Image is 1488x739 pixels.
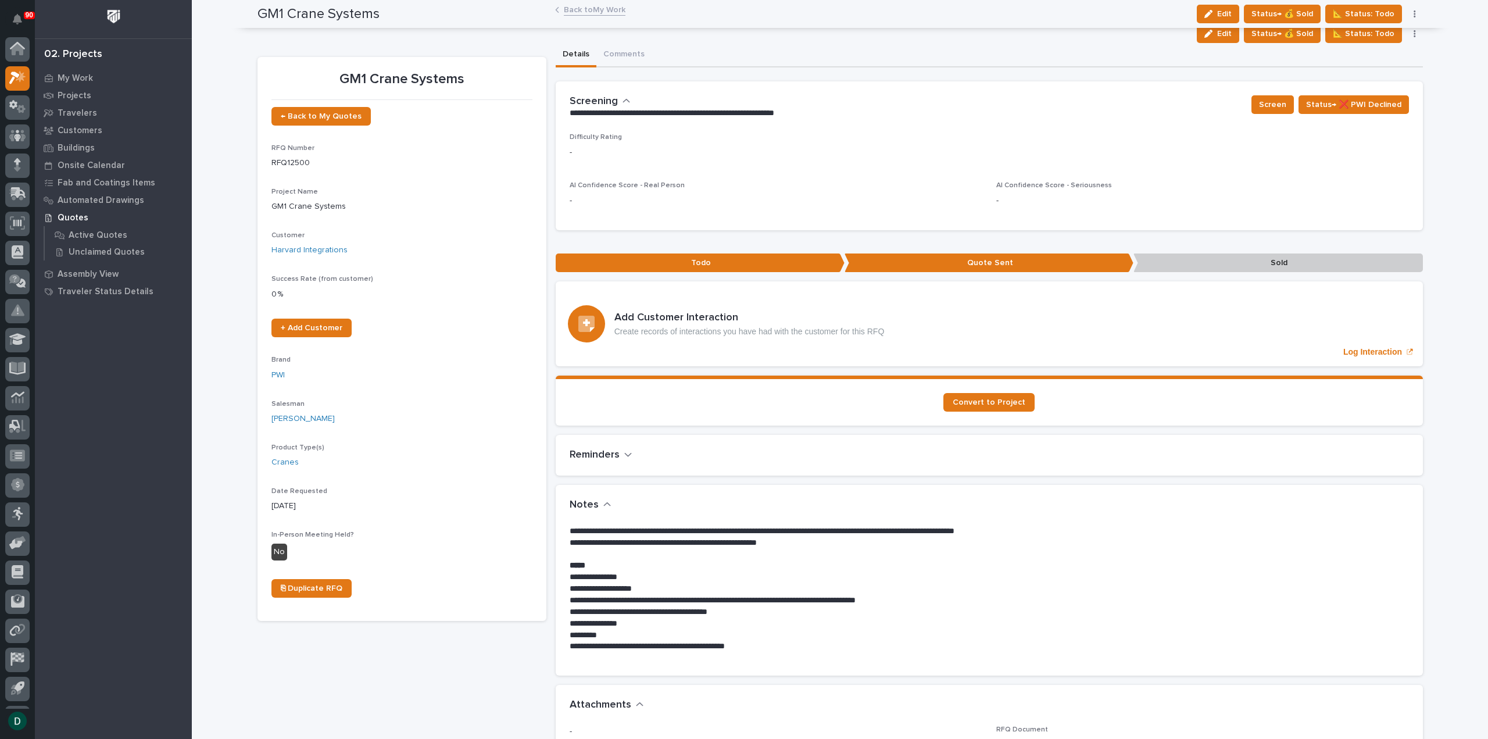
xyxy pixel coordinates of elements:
a: Traveler Status Details [35,283,192,300]
p: GM1 Crane Systems [271,71,532,88]
span: RFQ Document [996,726,1048,733]
span: Difficulty Rating [570,134,622,141]
a: [PERSON_NAME] [271,413,335,425]
span: AI Confidence Score - Seriousness [996,182,1112,189]
p: Projects [58,91,91,101]
a: PWI [271,369,285,381]
a: Cranes [271,456,299,469]
span: Status→ ❌ PWI Declined [1306,98,1401,112]
a: Fab and Coatings Items [35,174,192,191]
p: Customers [58,126,102,136]
p: Fab and Coatings Items [58,178,155,188]
a: Customers [35,122,192,139]
p: 0 % [271,288,532,301]
div: No [271,544,287,561]
a: Convert to Project [943,393,1035,412]
button: Notes [570,499,611,512]
p: Travelers [58,108,97,119]
p: Log Interaction [1343,347,1402,357]
a: Buildings [35,139,192,156]
p: Assembly View [58,269,119,280]
p: Active Quotes [69,230,127,241]
button: users-avatar [5,709,30,733]
div: Notifications90 [15,14,30,33]
a: Unclaimed Quotes [45,244,192,260]
span: Edit [1217,28,1232,39]
a: + Add Customer [271,319,352,337]
span: Success Rate (from customer) [271,276,373,283]
h2: Attachments [570,699,631,712]
span: ← Back to My Quotes [281,112,362,120]
p: Traveler Status Details [58,287,153,297]
a: Travelers [35,104,192,122]
img: Workspace Logo [103,6,124,27]
span: Customer [271,232,305,239]
h3: Add Customer Interaction [614,312,885,324]
span: AI Confidence Score - Real Person [570,182,685,189]
a: Active Quotes [45,227,192,243]
a: Automated Drawings [35,191,192,209]
div: 02. Projects [44,48,102,61]
span: + Add Customer [281,324,342,332]
h2: Screening [570,95,618,108]
button: Screen [1251,95,1294,114]
p: Unclaimed Quotes [69,247,145,258]
h2: Notes [570,499,599,512]
button: Reminders [570,449,632,462]
span: Salesman [271,401,305,408]
p: Quote Sent [845,254,1133,273]
span: ⎘ Duplicate RFQ [281,584,342,592]
span: Date Requested [271,488,327,495]
button: Comments [596,43,652,67]
a: Onsite Calendar [35,156,192,174]
span: Screen [1259,98,1286,112]
p: Create records of interactions you have had with the customer for this RFQ [614,327,885,337]
p: - [996,195,1409,207]
button: Details [556,43,596,67]
h2: Reminders [570,449,620,462]
button: Status→ 💰 Sold [1244,24,1321,43]
p: Automated Drawings [58,195,144,206]
a: Assembly View [35,265,192,283]
p: My Work [58,73,93,84]
a: My Work [35,69,192,87]
span: Convert to Project [953,398,1025,406]
span: Brand [271,356,291,363]
span: 📐 Status: Todo [1333,27,1394,41]
p: Sold [1133,254,1422,273]
a: Quotes [35,209,192,226]
p: GM1 Crane Systems [271,201,532,213]
a: ⎘ Duplicate RFQ [271,579,352,598]
span: In-Person Meeting Held? [271,531,354,538]
button: Notifications [5,7,30,31]
p: - [570,726,982,738]
a: ← Back to My Quotes [271,107,371,126]
p: [DATE] [271,500,532,512]
a: Log Interaction [556,281,1423,366]
span: Product Type(s) [271,444,324,451]
a: Harvard Integrations [271,244,348,256]
button: Status→ ❌ PWI Declined [1299,95,1409,114]
p: Onsite Calendar [58,160,125,171]
span: Project Name [271,188,318,195]
p: - [570,195,982,207]
button: Screening [570,95,631,108]
p: Todo [556,254,845,273]
button: 📐 Status: Todo [1325,24,1402,43]
button: Edit [1197,24,1239,43]
p: 90 [26,11,33,19]
span: Status→ 💰 Sold [1251,27,1313,41]
button: Attachments [570,699,644,712]
p: Quotes [58,213,88,223]
a: Projects [35,87,192,104]
span: RFQ Number [271,145,314,152]
p: - [570,147,1409,159]
a: Back toMy Work [564,2,625,16]
p: RFQ12500 [271,157,532,169]
p: Buildings [58,143,95,153]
